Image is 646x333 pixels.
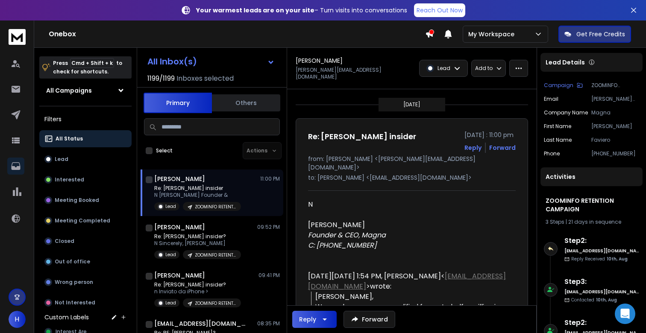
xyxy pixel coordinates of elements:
[9,311,26,328] button: H
[156,147,173,154] label: Select
[544,109,588,116] p: Company Name
[568,218,621,225] span: 21 days in sequence
[571,297,617,303] p: Contacted
[414,3,465,17] a: Reach Out Now
[55,258,90,265] p: Out of office
[464,143,482,152] button: Reply
[55,279,93,286] p: Wrong person
[591,96,639,102] p: [PERSON_NAME][EMAIL_ADDRESS][DOMAIN_NAME]
[144,93,212,113] button: Primary
[9,29,26,45] img: logo
[154,185,241,192] p: Re: [PERSON_NAME] insider
[70,58,114,68] span: Cmd + Shift + k
[49,29,425,39] h1: Onebox
[195,300,236,307] p: ZOOMINFO RETENTION CAMPAIGN
[165,300,176,306] p: Lead
[296,67,409,80] p: [PERSON_NAME][EMAIL_ADDRESS][DOMAIN_NAME]
[417,6,463,15] p: Reach Out Now
[212,93,280,112] button: Others
[308,271,506,291] span: < >
[564,318,639,328] h6: Step 2 :
[308,199,509,210] div: N
[296,56,343,65] h1: [PERSON_NAME]
[260,175,280,182] p: 11:00 PM
[196,6,407,15] p: – Turn visits into conversations
[39,233,132,250] button: Closed
[141,53,282,70] button: All Inbox(s)
[154,175,205,183] h1: [PERSON_NAME]
[576,30,625,38] p: Get Free Credits
[176,73,234,84] h3: Inboxes selected
[591,137,639,143] p: Faviero
[195,252,236,258] p: ZOOMINFO RETENTION CAMPAIGN
[544,82,573,89] p: Campaign
[55,299,95,306] p: Not Interested
[403,101,420,108] p: [DATE]
[258,272,280,279] p: 09:41 PM
[596,297,617,303] span: 10th, Aug
[147,73,175,84] span: 1199 / 1199
[292,311,337,328] button: Reply
[315,292,509,302] p: [PERSON_NAME],
[544,96,558,102] p: Email
[308,131,416,143] h1: Re: [PERSON_NAME] insider
[39,130,132,147] button: All Status
[154,233,241,240] p: Re: [PERSON_NAME] insider?
[39,212,132,229] button: Meeting Completed
[591,150,639,157] p: [PHONE_NUMBER]
[257,320,280,327] p: 08:35 PM
[546,218,564,225] span: 3 Steps
[591,123,639,130] p: [PERSON_NAME]
[308,220,509,251] div: [PERSON_NAME]
[308,271,506,291] a: [EMAIL_ADDRESS][DOMAIN_NAME]
[546,219,637,225] div: |
[165,203,176,210] p: Lead
[195,204,236,210] p: ZOOMINFO RETENTION CAMPAIGN
[308,155,516,172] p: from: [PERSON_NAME] <[PERSON_NAME][EMAIL_ADDRESS][DOMAIN_NAME]>
[546,58,585,67] p: Lead Details
[591,109,639,116] p: Magna
[564,236,639,246] h6: Step 2 :
[55,176,84,183] p: Interested
[53,59,122,76] p: Press to check for shortcuts.
[546,196,637,213] h1: ZOOMINFO RETENTION CAMPAIGN
[154,288,241,295] p: n Inviato da iPhone >
[154,319,248,328] h1: [EMAIL_ADDRESS][DOMAIN_NAME] +1
[39,192,132,209] button: Meeting Booked
[544,150,560,157] p: Phone
[464,131,516,139] p: [DATE] : 11:00 pm
[438,65,450,72] p: Lead
[165,251,176,258] p: Lead
[344,311,395,328] button: Forward
[299,315,316,324] div: Reply
[308,173,516,182] p: to: [PERSON_NAME] <[EMAIL_ADDRESS][DOMAIN_NAME]>
[147,57,197,66] h1: All Inbox(s)
[39,294,132,311] button: Not Interested
[571,256,628,262] p: Reply Received
[55,197,99,204] p: Meeting Booked
[39,82,132,99] button: All Campaigns
[56,135,83,142] p: All Status
[544,123,571,130] p: First Name
[55,156,68,163] p: Lead
[55,217,110,224] p: Meeting Completed
[468,30,518,38] p: My Workspace
[315,302,509,322] p: We can have you pre-qualified for up to half a million in less than 3 minutes with no hard inquiry.
[489,143,516,152] div: Forward
[308,240,377,250] i: C: [PHONE_NUMBER]
[564,248,639,254] h6: [EMAIL_ADDRESS][DOMAIN_NAME]
[615,304,635,324] div: Open Intercom Messenger
[154,192,241,199] p: N [PERSON_NAME] Founder &
[154,271,205,280] h1: [PERSON_NAME]
[308,230,386,240] i: Founder & CEO, Magna
[39,151,132,168] button: Lead
[544,82,583,89] button: Campaign
[39,253,132,270] button: Out of office
[558,26,631,43] button: Get Free Credits
[44,313,89,321] h3: Custom Labels
[564,277,639,287] h6: Step 3 :
[154,223,205,231] h1: [PERSON_NAME]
